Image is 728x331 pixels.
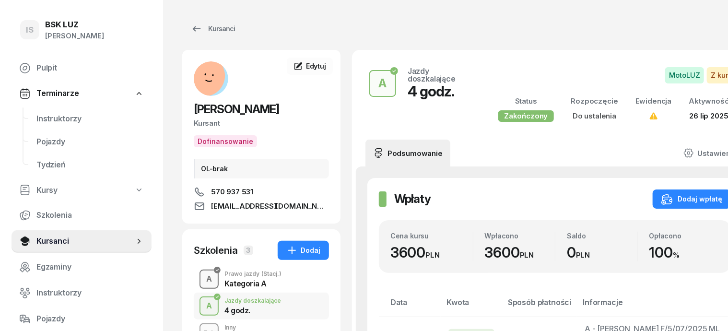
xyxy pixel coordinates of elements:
span: IS [26,26,34,34]
div: A [375,74,391,93]
div: OL-brak [194,159,329,178]
small: PLN [425,250,440,260]
a: Kursanci [182,19,244,38]
div: 4 godz. [224,307,281,314]
span: Edytuj [306,62,326,70]
th: Data [379,296,441,317]
div: Status [498,95,553,107]
span: Instruktorzy [36,287,144,299]
div: Kursanci [191,23,235,35]
div: Szkolenia [194,244,238,257]
span: Do ustalenia [573,111,616,120]
span: Egzaminy [36,261,144,273]
div: 0 [567,244,637,261]
a: Pojazdy [29,130,152,154]
a: 570 937 531 [194,186,329,198]
button: APrawo jazdy(Stacj.)Kategoria A [194,266,329,293]
a: Edytuj [287,58,333,75]
span: Instruktorzy [36,113,144,125]
a: Instruktorzy [12,282,152,305]
a: Tydzień [29,154,152,177]
th: Kwota [441,296,502,317]
div: Zakończony [498,110,553,122]
span: 570 937 531 [211,186,253,198]
span: Pulpit [36,62,144,74]
a: Pulpit [12,57,152,80]
div: Inny [224,325,290,331]
div: Rozpoczęcie [571,95,618,107]
span: MotoLUZ [665,67,704,83]
button: Dodaj [278,241,329,260]
a: Podsumowanie [365,140,450,166]
div: Prawo jazdy [224,271,282,277]
small: % [673,250,680,260]
h2: Wpłaty [394,191,431,207]
span: Tydzień [36,159,144,171]
span: Terminarze [36,87,79,100]
div: [PERSON_NAME] [45,30,104,42]
div: Jazdy doszkalające [224,298,281,304]
div: A [202,271,216,287]
div: Kursant [194,117,329,130]
span: (Stacj.) [261,271,282,277]
div: 3600 [485,244,555,261]
span: Kursy [36,184,58,197]
span: Szkolenia [36,209,144,222]
button: AJazdy doszkalające4 godz. [194,293,329,319]
div: Kategoria A [224,280,282,287]
div: Ewidencja [635,95,672,107]
div: BSK LUZ [45,21,104,29]
th: Informacje [577,296,728,317]
div: A [202,298,216,314]
div: Opłacono [649,232,720,240]
th: Sposób płatności [502,296,577,317]
button: Dofinansowanie [194,135,257,147]
button: A [369,70,396,97]
span: [PERSON_NAME] [194,102,279,116]
a: Egzaminy [12,256,152,279]
div: 3600 [390,244,473,261]
div: Jazdy doszkalające [408,67,475,83]
div: Dodaj [286,245,320,256]
div: 4 godz. [408,83,475,100]
a: Szkolenia [12,204,152,227]
a: Pojazdy [12,307,152,331]
a: Instruktorzy [29,107,152,130]
button: A [200,270,219,289]
a: Terminarze [12,83,152,105]
small: PLN [576,250,590,260]
span: Pojazdy [36,136,144,148]
div: Cena kursu [390,232,473,240]
div: Dodaj wpłatę [661,193,722,205]
div: 100 [649,244,720,261]
div: Wpłacono [485,232,555,240]
button: A [200,296,219,316]
a: Kursy [12,179,152,201]
span: 3 [244,246,253,255]
small: PLN [520,250,534,260]
span: Pojazdy [36,313,144,325]
div: Saldo [567,232,637,240]
span: [EMAIL_ADDRESS][DOMAIN_NAME] [211,201,329,212]
span: Kursanci [36,235,134,248]
a: [EMAIL_ADDRESS][DOMAIN_NAME] [194,201,329,212]
a: Kursanci [12,230,152,253]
